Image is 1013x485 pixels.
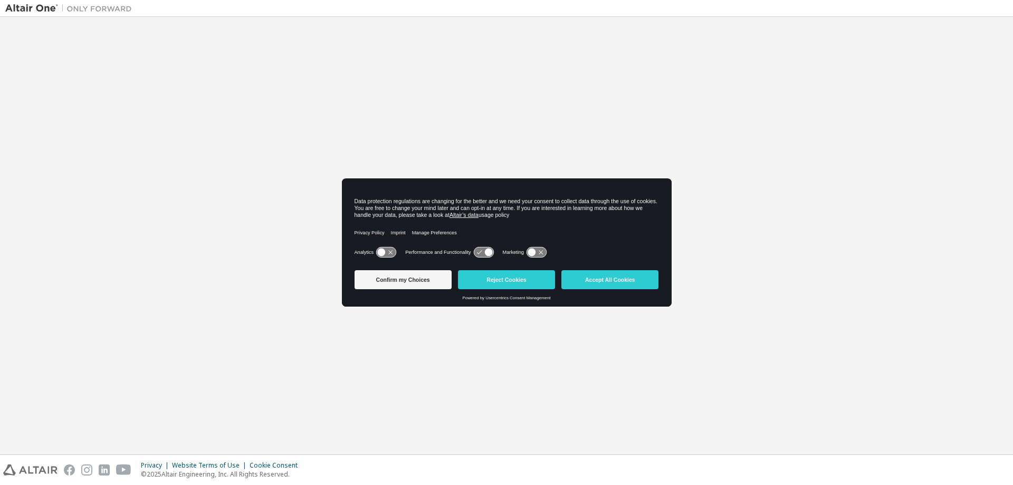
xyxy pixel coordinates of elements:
div: Cookie Consent [250,461,304,470]
img: altair_logo.svg [3,464,58,476]
img: youtube.svg [116,464,131,476]
p: © 2025 Altair Engineering, Inc. All Rights Reserved. [141,470,304,479]
div: Website Terms of Use [172,461,250,470]
img: facebook.svg [64,464,75,476]
img: Altair One [5,3,137,14]
img: instagram.svg [81,464,92,476]
div: Privacy [141,461,172,470]
img: linkedin.svg [99,464,110,476]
